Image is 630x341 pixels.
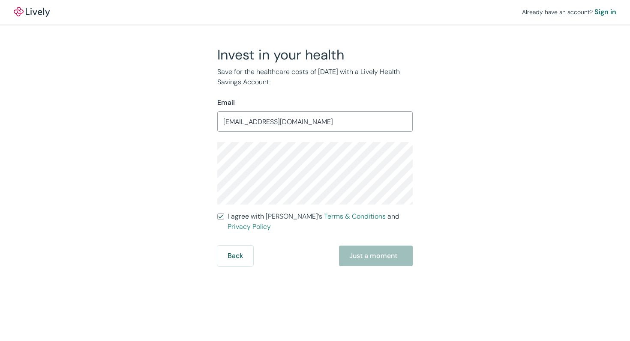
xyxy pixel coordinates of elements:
p: Save for the healthcare costs of [DATE] with a Lively Health Savings Account [217,67,413,87]
span: I agree with [PERSON_NAME]’s and [228,211,413,232]
a: Terms & Conditions [324,212,386,221]
a: Sign in [594,7,616,17]
h2: Invest in your health [217,46,413,63]
img: Lively [14,7,50,17]
label: Email [217,98,235,108]
a: Privacy Policy [228,222,271,231]
a: LivelyLively [14,7,50,17]
button: Back [217,246,253,266]
div: Already have an account? [522,7,616,17]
